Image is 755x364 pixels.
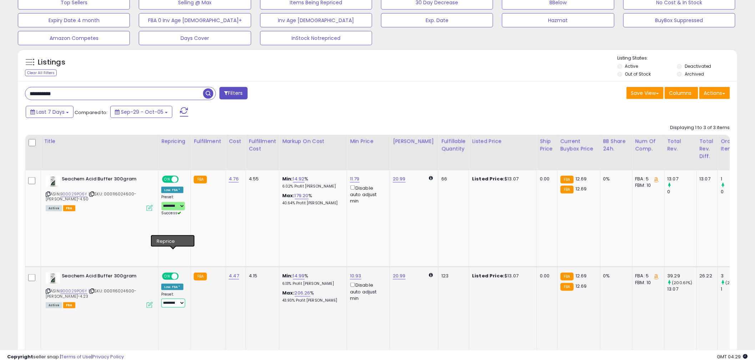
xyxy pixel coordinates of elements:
div: Low. FBA * [161,284,183,290]
span: 2025-10-13 04:29 GMT [717,353,748,360]
button: Inv Age [DEMOGRAPHIC_DATA] [260,13,372,27]
div: % [282,176,341,189]
div: Repricing [161,138,188,145]
button: Actions [699,87,730,99]
div: 4.15 [249,273,274,279]
small: FBA [561,186,574,194]
span: FBA [63,205,75,211]
div: Num of Comp. [635,138,662,153]
p: 40.64% Profit [PERSON_NAME] [282,201,341,206]
b: Max: [282,192,295,199]
div: Total Rev. [668,138,694,153]
div: Listed Price [472,138,534,145]
div: Fulfillment [194,138,223,145]
span: 12.69 [576,283,587,289]
b: Seachem Acid Buffer 300gram [62,273,148,281]
div: Clear All Filters [25,70,57,76]
span: 12.69 [576,185,587,192]
label: Active [625,63,638,69]
span: OFF [178,273,189,280]
span: Compared to: [75,109,107,116]
small: FBA [561,176,574,184]
span: Sep-29 - Oct-05 [121,108,163,116]
span: FBA [63,302,75,308]
a: 4.47 [229,272,239,280]
div: 0 [721,189,750,195]
div: Fulfillable Quantity [441,138,466,153]
b: Seachem Acid Buffer 300gram [62,176,148,184]
div: BB Share 24h. [603,138,629,153]
label: Deactivated [685,63,711,69]
div: 123 [441,273,463,279]
div: % [282,290,341,303]
div: $13.07 [472,176,531,182]
div: % [282,273,341,286]
div: Low. FBA * [161,187,183,193]
button: Columns [665,87,698,99]
b: Min: [282,175,293,182]
span: All listings currently available for purchase on Amazon [46,302,62,308]
button: Filters [219,87,247,99]
span: 12.69 [576,272,587,279]
div: ASIN: [46,273,153,307]
div: seller snap | | [7,354,124,360]
div: 3 [721,273,750,279]
div: Cost [229,138,243,145]
span: ON [163,176,172,183]
b: Listed Price: [472,272,505,279]
div: Preset: [161,292,185,308]
img: 31Qvsr7sg8L._SL40_.jpg [46,176,60,187]
div: Disable auto adjust min [350,281,384,302]
p: 6.13% Profit [PERSON_NAME] [282,281,341,286]
button: FBA 0 Inv Age [DEMOGRAPHIC_DATA]+ [139,13,251,27]
small: FBA [194,273,207,281]
p: Listing States: [618,55,737,62]
div: 0.00 [540,273,552,279]
span: | SKU: 000116024600-[PERSON_NAME]-4.23 [46,288,136,299]
button: Last 7 Days [26,106,74,118]
div: 13.07 [668,286,696,292]
span: ON [163,273,172,280]
div: Disable auto adjust min [350,184,384,204]
a: Terms of Use [61,353,91,360]
div: % [282,193,341,206]
small: (200.61%) [672,280,693,286]
th: The percentage added to the cost of goods (COGS) that forms the calculator for Min & Max prices. [279,135,347,170]
div: FBA: 5 [635,273,659,279]
div: Displaying 1 to 3 of 3 items [670,124,730,131]
div: Fulfillment Cost [249,138,276,153]
div: $13.07 [472,273,531,279]
span: All listings currently available for purchase on Amazon [46,205,62,211]
h5: Listings [38,57,65,67]
div: Ship Price [540,138,554,153]
small: FBA [194,176,207,184]
div: [PERSON_NAME] [393,138,435,145]
a: 11.79 [350,175,360,183]
button: Hazmat [502,13,614,27]
button: Amazon Competes [18,31,130,45]
button: Days Cover [139,31,251,45]
b: Min: [282,272,293,279]
p: 6.02% Profit [PERSON_NAME] [282,184,341,189]
div: ASIN: [46,176,153,210]
span: | SKU: 000116024600-[PERSON_NAME]-4.50 [46,191,136,202]
div: FBM: 10 [635,182,659,189]
div: Min Price [350,138,387,145]
button: Save View [627,87,664,99]
img: 31Qvsr7sg8L._SL40_.jpg [46,273,60,284]
button: Exp. Date [381,13,493,27]
span: Success [161,210,181,216]
a: 20.99 [393,175,406,183]
div: 13.07 [668,176,696,182]
span: OFF [178,176,189,183]
small: FBA [561,273,574,281]
div: 13.07 [700,176,713,182]
div: Markup on Cost [282,138,344,145]
div: 0 [668,189,696,195]
label: Out of Stock [625,71,651,77]
div: 0% [603,176,627,182]
a: B00029PO6Y [60,191,87,197]
div: Current Buybox Price [561,138,597,153]
button: BuyBox Suppressed [623,13,735,27]
div: 0.00 [540,176,552,182]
